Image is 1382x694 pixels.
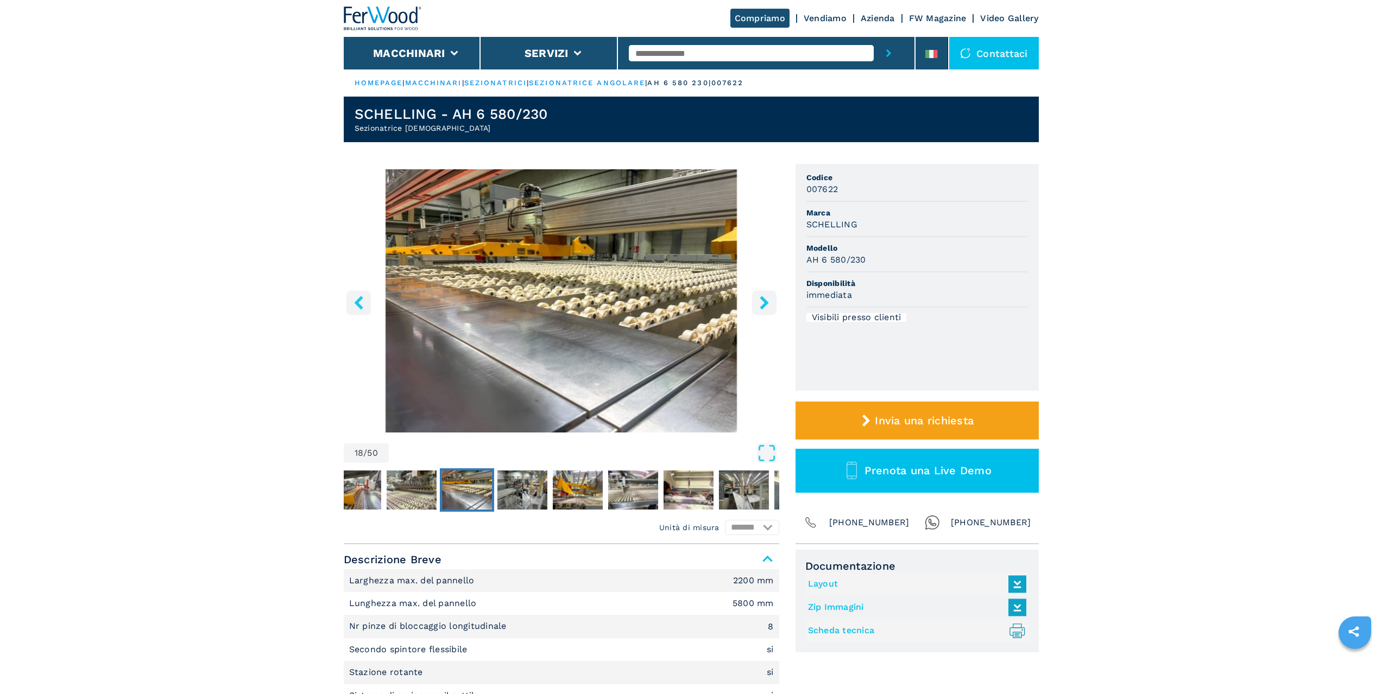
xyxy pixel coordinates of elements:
[829,515,910,530] span: [PHONE_NUMBER]
[647,78,711,88] p: ah 6 580 230 |
[349,597,479,609] p: Lunghezza max. del pannello
[861,13,895,23] a: Azienda
[806,278,1028,289] span: Disponibilità
[733,576,774,585] em: 2200 mm
[344,7,422,30] img: Ferwood
[716,468,771,512] button: Go to Slide 23
[525,47,569,60] button: Servizi
[808,599,1021,616] a: Zip Immagini
[355,79,403,87] a: HOMEPAGE
[806,289,852,301] h3: immediata
[864,464,992,477] span: Prenota una Live Demo
[392,443,777,463] button: Open Fullscreen
[439,468,494,512] button: Go to Slide 18
[495,468,549,512] button: Go to Slide 19
[527,79,529,87] span: |
[806,243,1028,253] span: Modello
[1340,618,1367,645] a: sharethis
[605,468,660,512] button: Go to Slide 21
[803,515,818,530] img: Phone
[909,13,967,23] a: FW Magazine
[808,575,1021,593] a: Layout
[730,9,790,28] a: Compriamo
[767,668,774,677] em: si
[796,402,1039,440] button: Invia una richiesta
[806,313,907,322] div: Visibili presso clienti
[752,290,777,315] button: right-button
[529,79,645,87] a: sezionatrice angolare
[711,78,744,88] p: 007622
[552,470,602,510] img: 04a89492efe39b07163905b0994a4c77
[367,449,378,457] span: 50
[344,550,779,569] span: Descrizione Breve
[874,37,904,69] button: submit-button
[355,105,548,123] h1: SCHELLING - AH 6 580/230
[384,468,438,512] button: Go to Slide 17
[796,449,1039,493] button: Prenota una Live Demo
[550,468,604,512] button: Go to Slide 20
[804,13,847,23] a: Vendiamo
[806,172,1028,183] span: Codice
[405,79,462,87] a: macchinari
[386,470,436,510] img: ad4151a8611ab103380f9981b65f2e2c
[349,575,477,587] p: Larghezza max. del pannello
[497,470,547,510] img: 76adbc82895b7bdc93bf9428c1e2e98c
[645,79,647,87] span: |
[363,449,367,457] span: /
[808,622,1021,640] a: Scheda tecnica
[349,620,509,632] p: Nr pinze di bloccaggio longitudinale
[349,644,470,655] p: Secondo spintore flessibile
[346,290,371,315] button: left-button
[772,468,826,512] button: Go to Slide 24
[806,253,866,266] h3: AH 6 580/230
[805,559,1029,572] span: Documentazione
[980,13,1038,23] a: Video Gallery
[608,470,658,510] img: 877e9c97727f0293c0af7c6f465e9686
[373,47,445,60] button: Macchinari
[441,470,491,510] img: fc4c8ddb06813c03d94276e8dd594872
[767,645,774,654] em: si
[925,515,940,530] img: Whatsapp
[960,48,971,59] img: Contattaci
[1336,645,1374,686] iframe: Chat
[462,79,464,87] span: |
[349,666,426,678] p: Stazione rotante
[951,515,1031,530] span: [PHONE_NUMBER]
[718,470,768,510] img: b63640bc3489851798a7a80296755b2f
[733,599,774,608] em: 5800 mm
[949,37,1039,69] div: Contattaci
[806,183,838,195] h3: 007622
[464,79,527,87] a: sezionatrici
[806,218,857,231] h3: SCHELLING
[329,468,383,512] button: Go to Slide 16
[661,468,715,512] button: Go to Slide 22
[331,470,381,510] img: d4d97398cc37d399f0e5c185518f26bd
[663,470,713,510] img: 702f52814e24b247d03134a4f347e40e
[402,79,405,87] span: |
[355,123,548,133] h2: Sezionatrice [DEMOGRAPHIC_DATA]
[355,449,364,457] span: 18
[774,470,824,510] img: 5b040700e778424244556f36af4e74a3
[344,169,779,432] div: Go to Slide 18
[768,622,773,631] em: 8
[344,169,779,432] img: Sezionatrice angolare SCHELLING AH 6 580/230
[806,207,1028,218] span: Marca
[875,414,974,427] span: Invia una richiesta
[659,522,720,533] em: Unità di misura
